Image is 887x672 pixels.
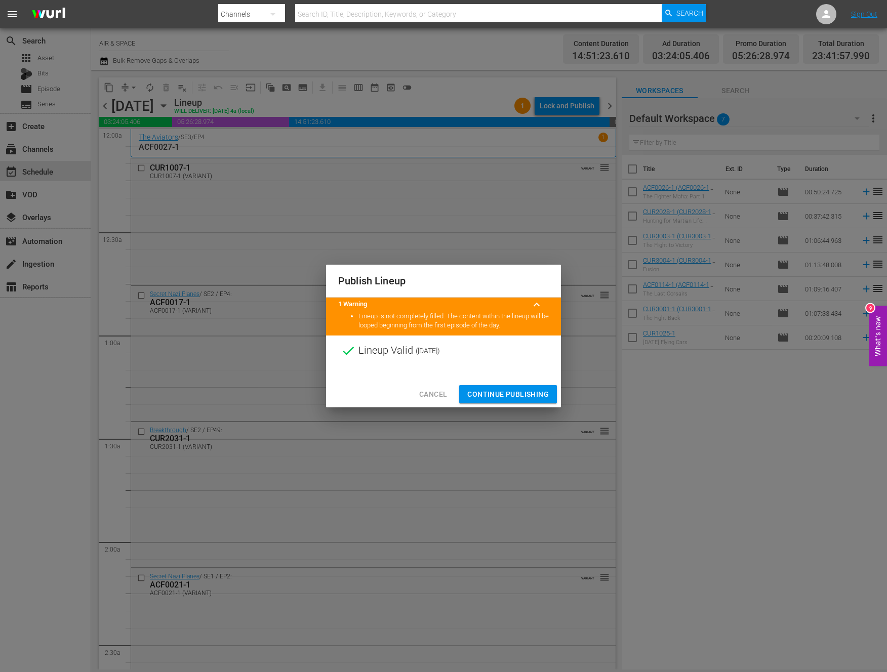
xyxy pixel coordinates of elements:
[869,306,887,366] button: Open Feedback Widget
[676,4,703,22] span: Search
[419,388,447,401] span: Cancel
[6,8,18,20] span: menu
[467,388,549,401] span: Continue Publishing
[525,292,549,317] button: keyboard_arrow_up
[358,312,549,330] li: Lineup is not completely filled. The content within the lineup will be looped beginning from the ...
[531,299,543,311] span: keyboard_arrow_up
[338,273,549,289] h2: Publish Lineup
[459,385,557,404] button: Continue Publishing
[326,335,561,366] div: Lineup Valid
[416,343,440,358] span: ( [DATE] )
[24,3,73,26] img: ans4CAIJ8jUAAAAAAAAAAAAAAAAAAAAAAAAgQb4GAAAAAAAAAAAAAAAAAAAAAAAAJMjXAAAAAAAAAAAAAAAAAAAAAAAAgAT5G...
[338,300,525,309] title: 1 Warning
[411,385,455,404] button: Cancel
[851,10,877,18] a: Sign Out
[866,304,874,312] div: 9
